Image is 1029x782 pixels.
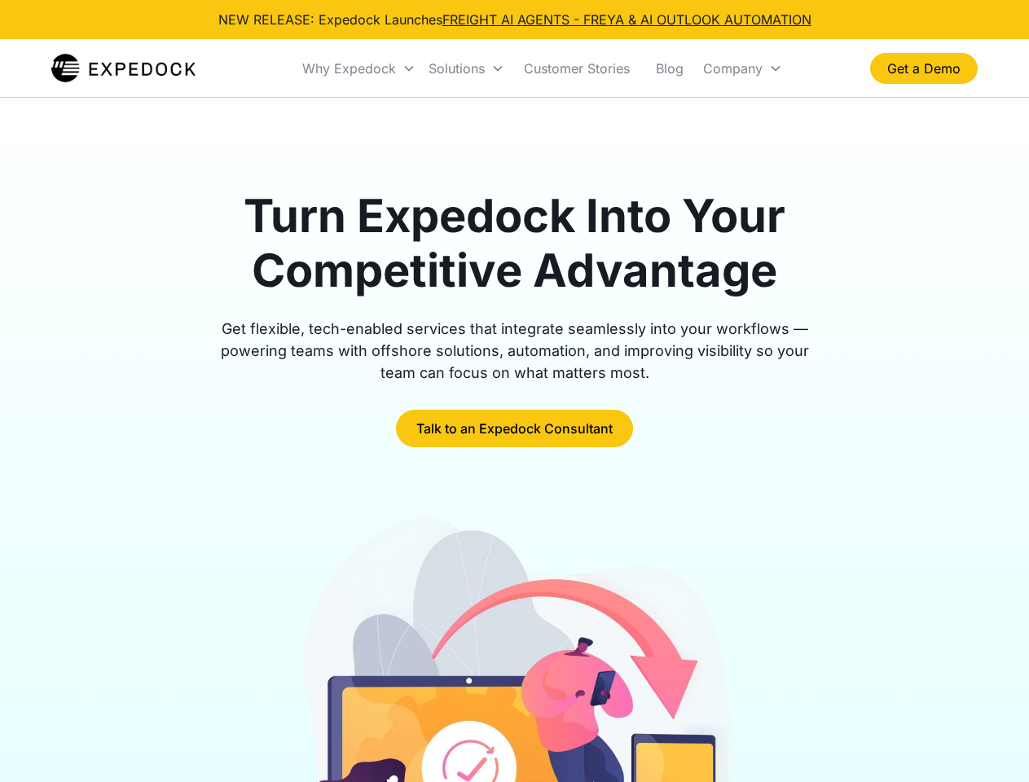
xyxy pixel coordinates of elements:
[202,189,828,298] h1: Turn Expedock Into Your Competitive Advantage
[442,11,811,28] a: FREIGHT AI AGENTS - FREYA & AI OUTLOOK AUTOMATION
[202,318,828,384] div: Get flexible, tech-enabled services that integrate seamlessly into your workflows — powering team...
[643,41,697,96] a: Blog
[703,60,763,77] div: Company
[51,52,196,85] img: Expedock Logo
[511,41,643,96] a: Customer Stories
[870,53,978,84] a: Get a Demo
[948,704,1029,782] iframe: Chat Widget
[697,41,789,96] div: Company
[422,41,511,96] div: Solutions
[218,10,811,29] div: NEW RELEASE: Expedock Launches
[429,60,485,77] div: Solutions
[396,410,633,447] a: Talk to an Expedock Consultant
[296,41,422,96] div: Why Expedock
[302,60,396,77] div: Why Expedock
[51,52,196,85] a: home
